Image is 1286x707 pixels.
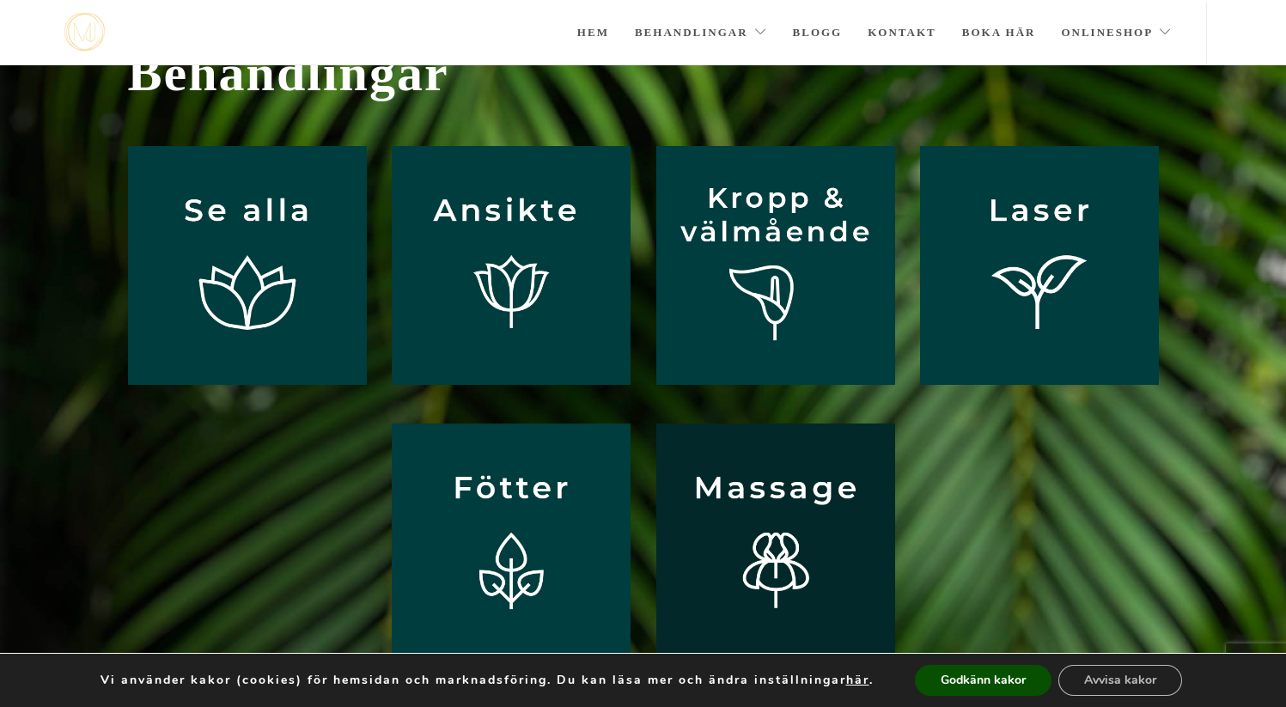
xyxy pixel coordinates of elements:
a: Onlineshop [1061,3,1172,63]
img: mjstudio [64,13,105,52]
p: Vi använder kakor (cookies) för hemsidan och marknadsföring. Du kan läsa mer och ändra inställnin... [101,673,874,688]
span: Behandlingar [128,44,1159,103]
a: Blogg [793,3,843,63]
button: Avvisa kakor [1058,665,1182,696]
button: Godkänn kakor [915,665,1051,696]
a: Boka här [962,3,1036,63]
a: Kontakt [868,3,936,63]
a: mjstudio mjstudio mjstudio [64,13,105,52]
button: här [846,673,869,688]
a: Behandlingar [635,3,767,63]
a: Hem [577,3,609,63]
img: massage [656,424,895,662]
